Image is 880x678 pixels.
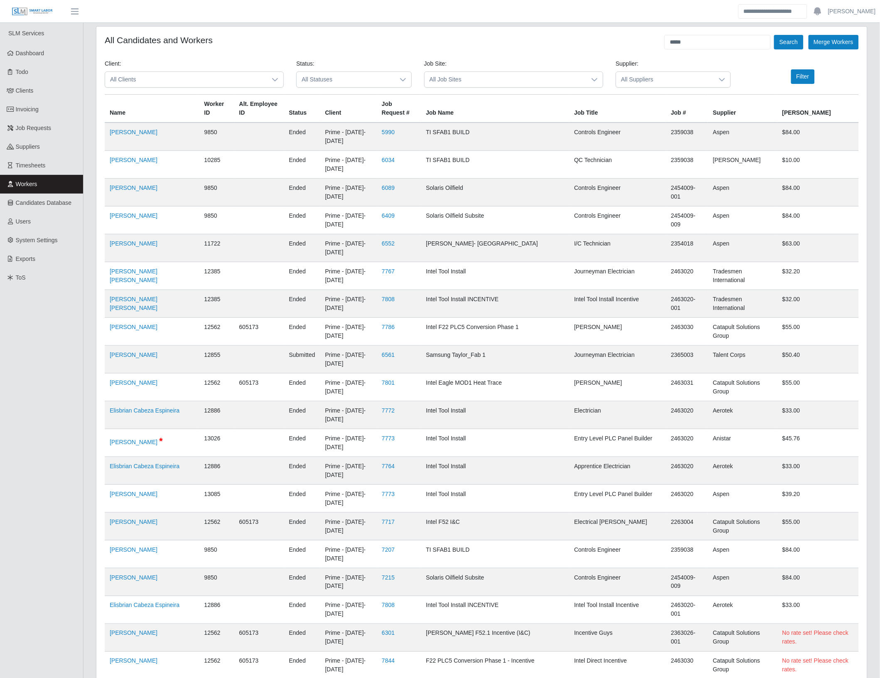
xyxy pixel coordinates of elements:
[421,401,569,429] td: Intel Tool Install
[234,513,284,540] td: 605173
[320,262,377,290] td: Prime - [DATE]-[DATE]
[284,457,320,485] td: ended
[320,151,377,179] td: Prime - [DATE]-[DATE]
[199,206,234,234] td: 9850
[234,373,284,401] td: 605173
[110,184,157,191] a: [PERSON_NAME]
[199,429,234,457] td: 13026
[110,658,157,664] a: [PERSON_NAME]
[421,290,569,318] td: Intel Tool Install INCENTIVE
[382,574,395,581] a: 7215
[666,429,708,457] td: 2463020
[569,290,666,318] td: Intel Tool Install Incentive
[424,59,447,68] label: Job Site:
[284,346,320,373] td: submitted
[296,59,315,68] label: Status:
[421,373,569,401] td: Intel Eagle MOD1 Heat Trace
[320,373,377,401] td: Prime - [DATE]-[DATE]
[782,630,849,645] span: No rate set! Please check rates.
[382,407,395,414] a: 7772
[708,568,777,596] td: Aspen
[777,429,859,457] td: $45.76
[320,206,377,234] td: Prime - [DATE]-[DATE]
[377,95,421,123] th: Job Request #
[320,123,377,151] td: Prime - [DATE]-[DATE]
[708,429,777,457] td: Anistar
[666,179,708,206] td: 2454009-001
[569,95,666,123] th: Job Title
[666,318,708,346] td: 2463030
[320,318,377,346] td: Prime - [DATE]-[DATE]
[199,318,234,346] td: 12562
[16,218,31,225] span: Users
[777,485,859,513] td: $39.20
[382,435,395,442] a: 7773
[421,318,569,346] td: Intel F22 PLC5 Conversion Phase 1
[199,346,234,373] td: 12855
[199,234,234,262] td: 11722
[569,318,666,346] td: [PERSON_NAME]
[320,568,377,596] td: Prime - [DATE]-[DATE]
[320,457,377,485] td: Prime - [DATE]-[DATE]
[199,401,234,429] td: 12886
[382,491,395,497] a: 7773
[616,72,714,87] span: All Suppliers
[320,179,377,206] td: Prime - [DATE]-[DATE]
[284,151,320,179] td: ended
[16,106,39,113] span: Invoicing
[421,513,569,540] td: Intel F52 I&C
[284,624,320,652] td: ended
[666,568,708,596] td: 2454009-009
[12,7,53,16] img: SLM Logo
[382,296,395,302] a: 7808
[110,546,157,553] a: [PERSON_NAME]
[666,540,708,568] td: 2359038
[708,457,777,485] td: Aerotek
[708,179,777,206] td: Aspen
[421,429,569,457] td: Intel Tool Install
[708,401,777,429] td: Aerotek
[320,540,377,568] td: Prime - [DATE]-[DATE]
[569,179,666,206] td: Controls Engineer
[666,457,708,485] td: 2463020
[110,129,157,135] a: [PERSON_NAME]
[569,234,666,262] td: I/C Technician
[777,457,859,485] td: $33.00
[320,95,377,123] th: Client
[199,624,234,652] td: 12562
[382,351,395,358] a: 6561
[234,624,284,652] td: 605173
[320,290,377,318] td: Prime - [DATE]-[DATE]
[666,95,708,123] th: Job #
[105,95,199,123] th: Name
[284,596,320,624] td: ended
[199,179,234,206] td: 9850
[774,35,803,49] button: Search
[569,513,666,540] td: Electrical [PERSON_NAME]
[284,234,320,262] td: ended
[708,540,777,568] td: Aspen
[782,658,849,673] span: No rate set! Please check rates.
[708,262,777,290] td: Tradesmen International
[777,346,859,373] td: $50.40
[708,373,777,401] td: Catapult Solutions Group
[16,162,46,169] span: Timesheets
[708,290,777,318] td: Tradesmen International
[666,401,708,429] td: 2463020
[234,95,284,123] th: Alt. Employee ID
[616,59,639,68] label: Supplier:
[421,151,569,179] td: TI SFAB1 BUILD
[284,485,320,513] td: ended
[777,540,859,568] td: $84.00
[421,457,569,485] td: Intel Tool Install
[110,439,157,445] a: [PERSON_NAME]
[110,351,157,358] a: [PERSON_NAME]
[708,596,777,624] td: Aerotek
[284,373,320,401] td: ended
[199,123,234,151] td: 9850
[569,568,666,596] td: Controls Engineer
[105,35,213,45] h4: All Candidates and Workers
[421,206,569,234] td: Solaris Oilfield Subsite
[284,206,320,234] td: ended
[199,457,234,485] td: 12886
